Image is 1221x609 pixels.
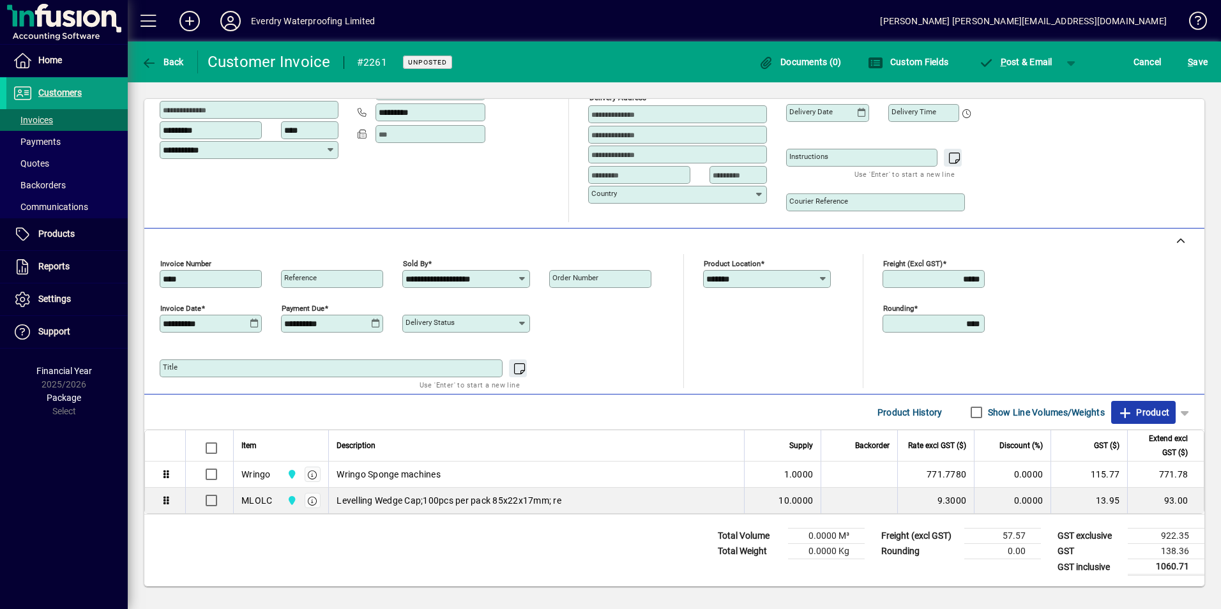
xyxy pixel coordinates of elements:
td: 0.0000 [974,462,1050,488]
a: Quotes [6,153,128,174]
div: Wringo [241,468,271,481]
td: 0.0000 Kg [788,544,865,559]
span: Levelling Wedge Cap;100pcs per pack 85x22x17mm; re [337,494,561,507]
td: 0.0000 [974,488,1050,513]
td: 771.78 [1127,462,1204,488]
span: Item [241,439,257,453]
span: P [1001,57,1006,67]
span: Reports [38,261,70,271]
td: 93.00 [1127,488,1204,513]
mat-hint: Use 'Enter' to start a new line [854,167,955,181]
span: Backorders [13,180,66,190]
button: Profile [210,10,251,33]
a: Knowledge Base [1179,3,1205,44]
a: Communications [6,196,128,218]
mat-label: Invoice date [160,304,201,313]
a: Reports [6,251,128,283]
span: Description [337,439,375,453]
div: Everdry Waterproofing Limited [251,11,375,31]
span: Rate excl GST ($) [908,439,966,453]
td: 922.35 [1128,529,1204,544]
td: GST inclusive [1051,559,1128,575]
span: Product [1118,402,1169,423]
span: Package [47,393,81,403]
button: Back [138,50,187,73]
td: Total Weight [711,544,788,559]
label: Show Line Volumes/Weights [985,406,1105,419]
button: Add [169,10,210,33]
app-page-header-button: Back [128,50,198,73]
span: Supply [789,439,813,453]
span: S [1188,57,1193,67]
mat-label: Instructions [789,152,828,161]
td: Total Volume [711,529,788,544]
span: ost & Email [978,57,1052,67]
mat-label: Product location [704,259,761,268]
span: Documents (0) [759,57,842,67]
a: Support [6,316,128,348]
button: Documents (0) [755,50,845,73]
mat-label: Freight (excl GST) [883,259,943,268]
mat-label: Courier Reference [789,197,848,206]
div: Customer Invoice [208,52,331,72]
span: Custom Fields [868,57,948,67]
td: 115.77 [1050,462,1127,488]
mat-label: Rounding [883,304,914,313]
span: Payments [13,137,61,147]
mat-label: Order number [552,273,598,282]
mat-label: Delivery date [789,107,833,116]
mat-label: Delivery time [891,107,936,116]
mat-label: Country [591,189,617,198]
span: ave [1188,52,1208,72]
td: 0.00 [964,544,1041,559]
span: Central [284,493,298,507]
td: 13.95 [1050,488,1127,513]
mat-label: Payment due [282,304,324,313]
a: Backorders [6,174,128,196]
td: 57.57 [964,529,1041,544]
span: Settings [38,294,71,304]
button: Custom Fields [865,50,952,73]
span: Wringo Sponge machines [337,468,441,481]
span: 10.0000 [778,494,813,507]
mat-hint: Use 'Enter' to start a new line [420,377,520,392]
div: 771.7780 [906,468,966,481]
mat-label: Title [163,363,178,372]
td: Rounding [875,544,964,559]
mat-label: Reference [284,273,317,282]
span: Products [38,229,75,239]
button: Cancel [1130,50,1165,73]
span: GST ($) [1094,439,1119,453]
div: #2261 [357,52,387,73]
span: Customers [38,87,82,98]
span: Communications [13,202,88,212]
mat-label: Delivery status [406,318,455,327]
div: 9.3000 [906,494,966,507]
a: Payments [6,131,128,153]
span: Invoices [13,115,53,125]
span: Cancel [1134,52,1162,72]
span: Quotes [13,158,49,169]
span: Back [141,57,184,67]
div: [PERSON_NAME] [PERSON_NAME][EMAIL_ADDRESS][DOMAIN_NAME] [880,11,1167,31]
a: Products [6,218,128,250]
mat-label: Sold by [403,259,428,268]
span: Support [38,326,70,336]
a: Settings [6,283,128,315]
td: GST [1051,544,1128,559]
button: Save [1185,50,1211,73]
button: Product [1111,401,1176,424]
span: Central [284,467,298,481]
span: Backorder [855,439,890,453]
td: 138.36 [1128,544,1204,559]
td: 0.0000 M³ [788,529,865,544]
span: Unposted [408,58,447,66]
div: MLOLC [241,494,272,507]
span: Discount (%) [999,439,1043,453]
span: Financial Year [36,366,92,376]
button: Product History [872,401,948,424]
td: 1060.71 [1128,559,1204,575]
span: 1.0000 [784,468,814,481]
span: Home [38,55,62,65]
button: Post & Email [972,50,1059,73]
